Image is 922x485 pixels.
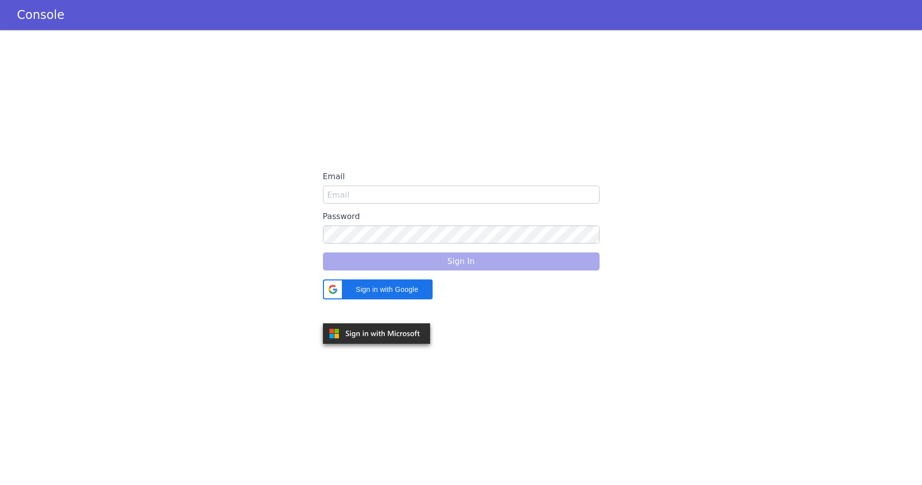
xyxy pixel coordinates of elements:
[5,8,76,22] a: Console
[323,168,600,186] label: Email
[323,279,433,299] div: Sign in with Google
[323,323,430,344] img: azure.svg
[323,186,600,204] input: Email
[318,298,438,320] iframe: Sign in with Google Button
[348,284,427,295] span: Sign in with Google
[323,208,600,226] label: Password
